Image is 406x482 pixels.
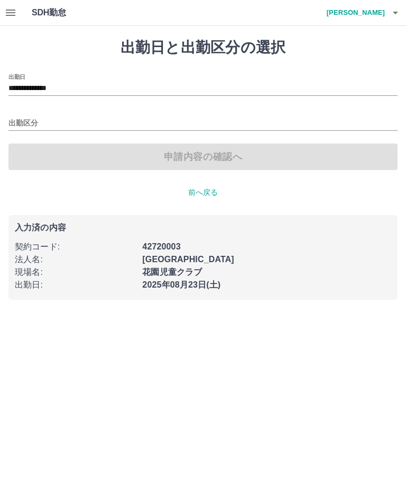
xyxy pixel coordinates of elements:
[142,267,202,276] b: 花園児童クラブ
[142,280,220,289] b: 2025年08月23日(土)
[8,73,25,81] label: 出勤日
[142,242,180,251] b: 42720003
[8,187,398,198] p: 前へ戻る
[8,39,398,57] h1: 出勤日と出勤区分の選択
[15,224,391,232] p: 入力済の内容
[15,279,136,291] p: 出勤日 :
[15,240,136,253] p: 契約コード :
[15,266,136,279] p: 現場名 :
[15,253,136,266] p: 法人名 :
[142,255,234,264] b: [GEOGRAPHIC_DATA]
